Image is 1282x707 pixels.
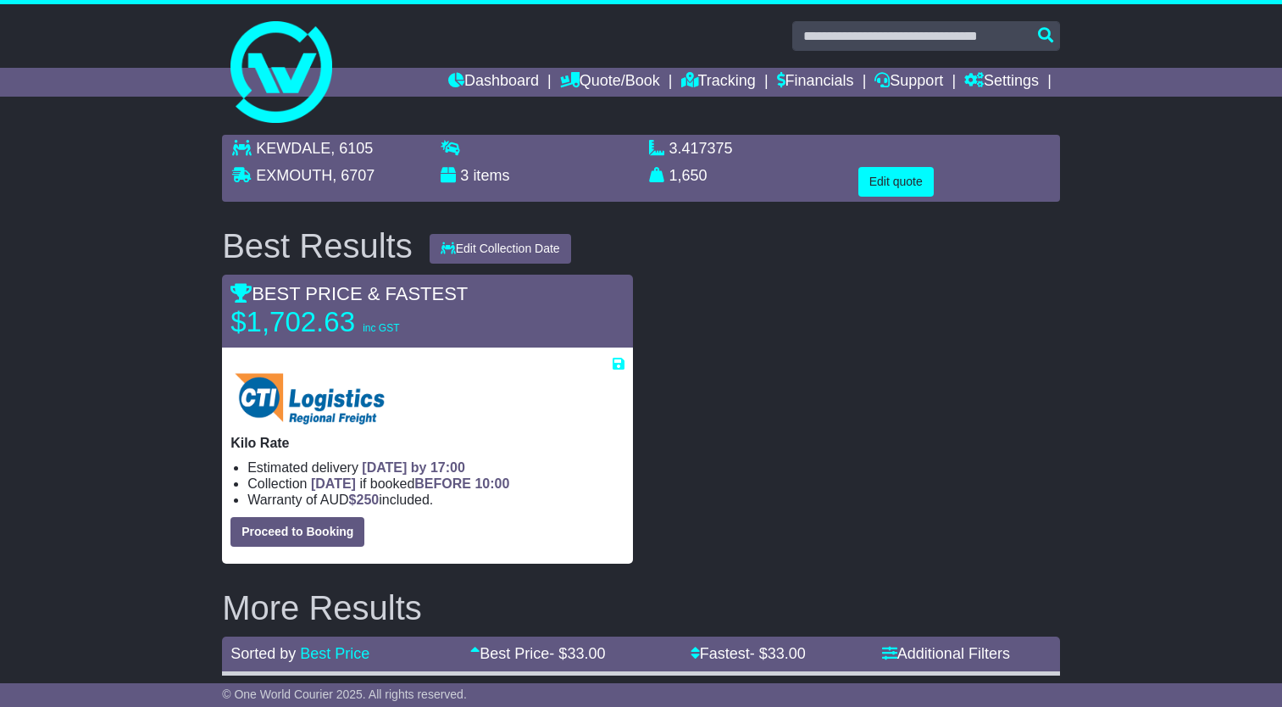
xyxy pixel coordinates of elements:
a: Best Price [300,645,369,662]
span: BEST PRICE & FASTEST [230,283,468,304]
a: Additional Filters [882,645,1010,662]
span: 33.00 [768,645,806,662]
span: 3.417375 [669,140,733,157]
span: $ [349,493,380,507]
li: Warranty of AUD included. [247,492,624,508]
span: 3 [460,167,469,184]
button: Edit quote [858,167,934,197]
span: KEWDALE [256,140,330,157]
li: Estimated delivery [247,459,624,476]
a: Financials [777,68,854,97]
a: Support [874,68,943,97]
img: CTI Logistics Regional Freight: Kilo Rate [230,372,403,426]
span: - $ [549,645,605,662]
a: Settings [964,68,1039,97]
a: Fastest- $33.00 [691,645,806,662]
span: © One World Courier 2025. All rights reserved. [222,688,467,701]
span: EXMOUTH [256,167,332,184]
a: Dashboard [448,68,539,97]
button: Proceed to Booking [230,517,364,547]
span: , 6707 [332,167,375,184]
span: [DATE] [311,476,356,491]
span: , 6105 [330,140,373,157]
span: 33.00 [567,645,605,662]
span: Sorted by [230,645,296,662]
div: Best Results [214,227,421,264]
span: - $ [750,645,806,662]
span: if booked [311,476,509,491]
li: Collection [247,476,624,492]
span: 250 [357,493,380,507]
a: Best Price- $33.00 [470,645,605,662]
p: Kilo Rate [230,435,624,451]
span: BEFORE [414,476,471,491]
a: Quote/Book [560,68,660,97]
a: Tracking [681,68,756,97]
h2: More Results [222,589,1060,626]
span: items [473,167,509,184]
p: $1,702.63 [230,305,442,339]
span: 10:00 [475,476,509,491]
span: 1,650 [669,167,708,184]
button: Edit Collection Date [430,234,571,264]
span: [DATE] by 17:00 [362,460,465,475]
span: inc GST [363,322,399,334]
